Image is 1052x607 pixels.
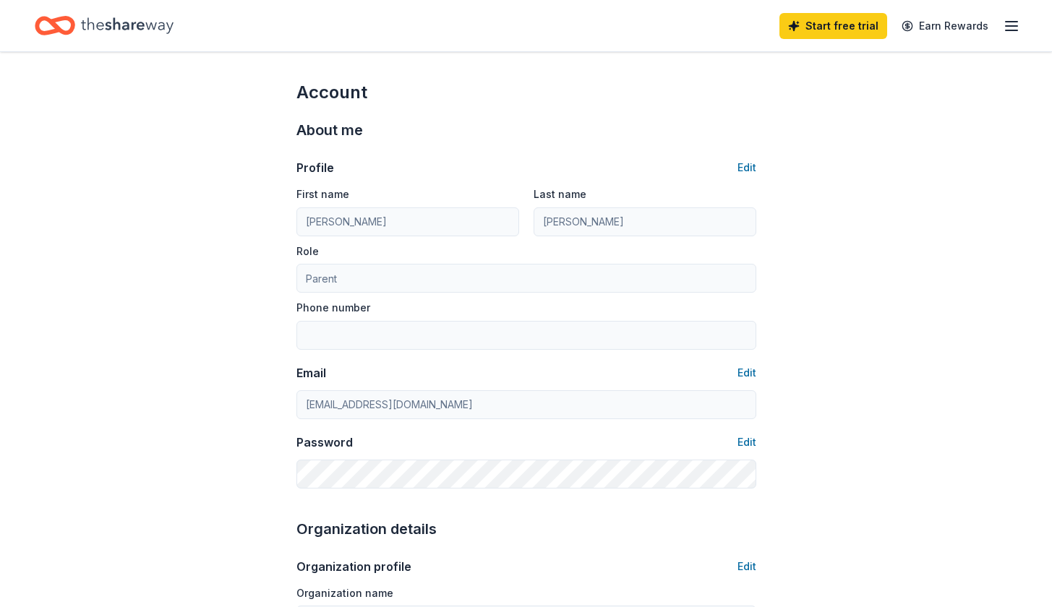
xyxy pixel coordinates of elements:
[296,301,370,315] label: Phone number
[779,13,887,39] a: Start free trial
[296,517,756,541] div: Organization details
[296,558,411,575] div: Organization profile
[35,9,174,43] a: Home
[737,159,756,176] button: Edit
[296,81,756,104] div: Account
[296,187,349,202] label: First name
[534,187,586,202] label: Last name
[893,13,997,39] a: Earn Rewards
[296,159,334,176] div: Profile
[296,586,393,600] label: Organization name
[296,244,319,259] label: Role
[296,364,326,382] div: Email
[737,364,756,382] button: Edit
[737,434,756,451] button: Edit
[737,558,756,575] button: Edit
[296,434,353,451] div: Password
[296,119,756,142] div: About me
